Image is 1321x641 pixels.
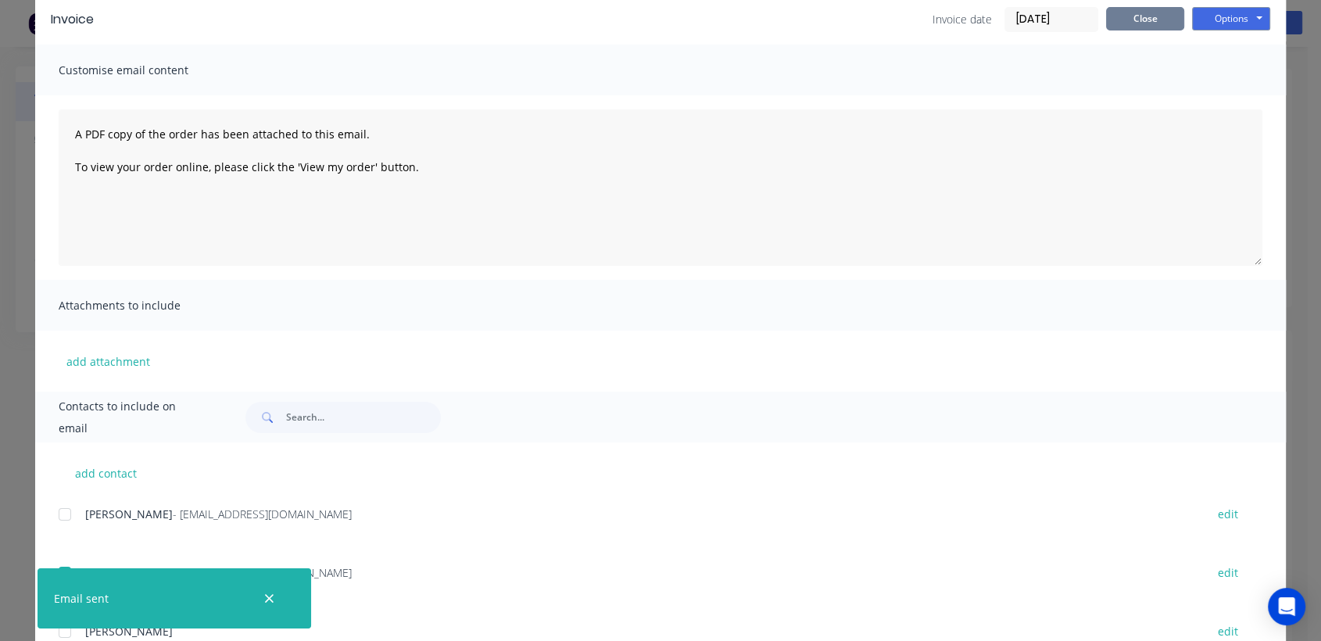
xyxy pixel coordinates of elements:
[59,59,231,81] span: Customise email content
[933,11,992,27] span: Invoice date
[59,461,152,485] button: add contact
[59,396,206,439] span: Contacts to include on email
[1192,7,1270,30] button: Options
[85,507,173,521] span: [PERSON_NAME]
[1208,503,1248,525] button: edit
[1268,588,1305,625] div: Open Intercom Messenger
[54,590,109,607] div: Email sent
[1106,7,1184,30] button: Close
[173,565,352,580] span: - [EMAIL_ADDRESS][DOMAIN_NAME]
[59,349,158,373] button: add attachment
[59,109,1262,266] textarea: A PDF copy of the order has been attached to this email. To view your order online, please click ...
[59,295,231,317] span: Attachments to include
[85,565,173,580] span: [PERSON_NAME]
[173,507,352,521] span: - [EMAIL_ADDRESS][DOMAIN_NAME]
[1208,562,1248,583] button: edit
[286,402,441,433] input: Search...
[51,10,94,29] div: Invoice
